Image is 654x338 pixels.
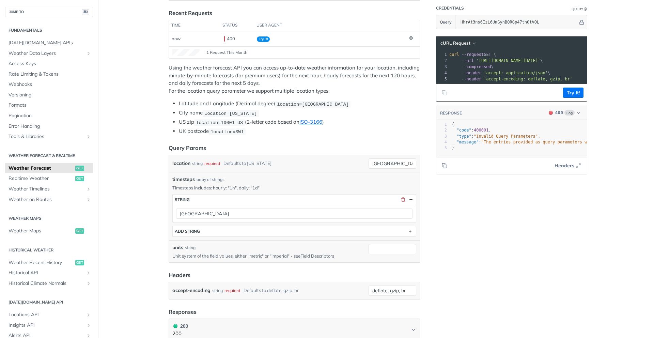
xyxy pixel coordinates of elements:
[185,245,196,251] div: string
[5,226,93,236] a: Weather Mapsget
[438,40,478,47] button: cURL Request
[436,51,448,58] div: 1
[5,7,93,17] button: JUMP TO⌘/
[476,58,540,63] span: '[URL][DOMAIN_NAME][DATE]'
[436,134,447,139] div: 3
[257,36,270,42] span: Try It!
[474,128,488,133] span: 400001
[440,19,452,25] span: Query
[5,215,93,221] h2: Weather Maps
[5,173,93,184] a: Realtime Weatherget
[436,64,448,70] div: 3
[224,36,225,42] span: 400
[86,134,91,139] button: Show subpages for Tools & Libraries
[9,102,91,109] span: Formats
[5,121,93,132] a: Error Handling
[75,260,84,265] span: get
[204,158,220,168] div: required
[408,197,414,203] button: Hide
[449,52,496,57] span: GET \
[86,270,91,276] button: Show subpages for Historical API
[172,322,188,330] div: 200
[9,259,74,266] span: Weather Recent History
[5,38,93,48] a: [DATE][DOMAIN_NAME] APIs
[86,312,91,318] button: Show subpages for Locations API
[172,49,200,56] canvas: Line Graph
[172,330,188,338] p: 200
[440,110,462,117] button: RESPONSE
[75,228,84,234] span: get
[206,49,247,56] span: 1 Request This Month
[449,58,543,63] span: \
[9,133,84,140] span: Tools & Libraries
[584,7,587,11] i: Information
[5,48,93,59] a: Weather Data LayersShow subpages for Weather Data Layers
[172,286,211,295] label: accept-encoding
[462,58,474,63] span: --url
[9,40,91,46] span: [DATE][DOMAIN_NAME] APIs
[9,311,84,318] span: Locations API
[86,323,91,328] button: Show subpages for Insights API
[86,281,91,286] button: Show subpages for Historical Climate Normals
[5,195,93,205] a: Weather on RoutesShow subpages for Weather on Routes
[9,196,84,203] span: Weather on Routes
[169,9,212,17] div: Recent Requests
[169,64,420,95] p: Using the weather forecast API you can access up-to-date weather information for your location, i...
[169,144,206,152] div: Query Params
[452,122,454,127] span: {
[462,64,491,69] span: --compressed
[5,310,93,320] a: Locations APIShow subpages for Locations API
[545,109,583,116] button: 400400Log
[9,270,84,276] span: Historical API
[223,33,251,45] div: 400
[436,58,448,64] div: 2
[5,299,93,305] h2: [DATE][DOMAIN_NAME] API
[9,81,91,88] span: Webhooks
[440,40,470,46] span: cURL Request
[484,77,572,81] span: 'accept-encoding: deflate, gzip, br'
[75,166,84,171] span: get
[563,88,583,98] button: Try It!
[9,50,84,57] span: Weather Data Layers
[436,70,448,76] div: 4
[572,6,583,12] div: Query
[400,197,406,203] button: Delete
[179,100,420,108] li: Latitude and Longitude (Decimal degree)
[578,19,585,26] button: Hide
[86,197,91,202] button: Show subpages for Weather on Routes
[220,20,254,31] th: status
[436,145,447,151] div: 5
[9,165,74,172] span: Weather Forecast
[5,59,93,69] a: Access Keys
[172,322,416,338] button: 200 200200
[440,160,449,171] button: Copy to clipboard
[175,229,200,234] div: ADD string
[411,327,416,333] svg: Chevron
[9,112,91,119] span: Pagination
[5,111,93,121] a: Pagination
[223,158,271,168] div: Defaults to [US_STATE]
[9,228,74,234] span: Weather Maps
[436,127,447,133] div: 2
[9,175,74,182] span: Realtime Weather
[5,184,93,194] a: Weather TimelinesShow subpages for Weather Timelines
[172,158,190,168] label: location
[173,226,416,236] button: ADD string
[75,176,84,181] span: get
[254,20,406,31] th: user agent
[436,5,464,11] div: Credentials
[555,162,574,169] span: Headers
[551,160,583,171] button: Headers
[9,280,84,287] span: Historical Climate Normals
[212,286,223,295] div: string
[82,9,89,15] span: ⌘/
[169,20,220,31] th: time
[549,111,553,115] span: 400
[9,186,84,193] span: Weather Timelines
[9,322,84,329] span: Insights API
[5,27,93,33] h2: Fundamentals
[172,253,366,259] p: Unit system of the field values, either "metric" or "imperial" - see
[462,71,481,75] span: --header
[440,88,449,98] button: Copy to clipboard
[436,139,447,145] div: 4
